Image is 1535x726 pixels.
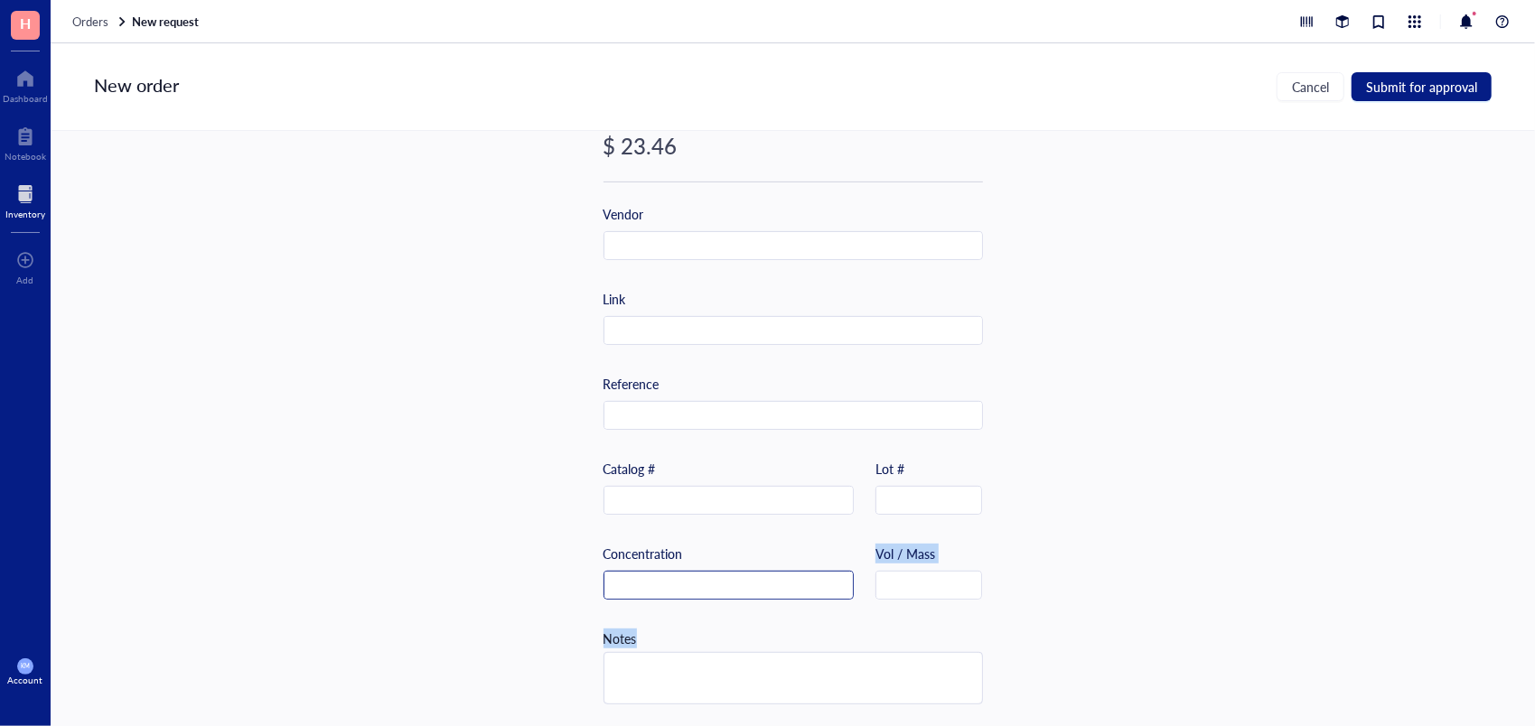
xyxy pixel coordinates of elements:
[1352,72,1492,101] button: Submit for approval
[72,13,108,30] span: Orders
[1292,79,1329,94] span: Cancel
[875,544,935,563] div: Vol / Mass
[1366,79,1477,94] span: Submit for approval
[604,204,644,224] div: Vendor
[3,93,48,104] div: Dashboard
[17,275,34,285] div: Add
[5,151,46,162] div: Notebook
[604,131,983,160] div: $ 23.46
[604,628,637,648] div: Notes
[8,675,43,685] div: Account
[1277,72,1344,101] button: Cancel
[5,122,46,162] a: Notebook
[604,459,656,479] div: Catalog #
[20,12,31,34] span: H
[5,209,45,219] div: Inventory
[94,72,179,101] div: New order
[21,663,30,670] span: KM
[132,14,202,30] a: New request
[72,14,128,30] a: Orders
[3,64,48,104] a: Dashboard
[875,459,904,479] div: Lot #
[604,289,626,309] div: Link
[604,544,683,563] div: Concentration
[604,374,660,394] div: Reference
[5,180,45,219] a: Inventory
